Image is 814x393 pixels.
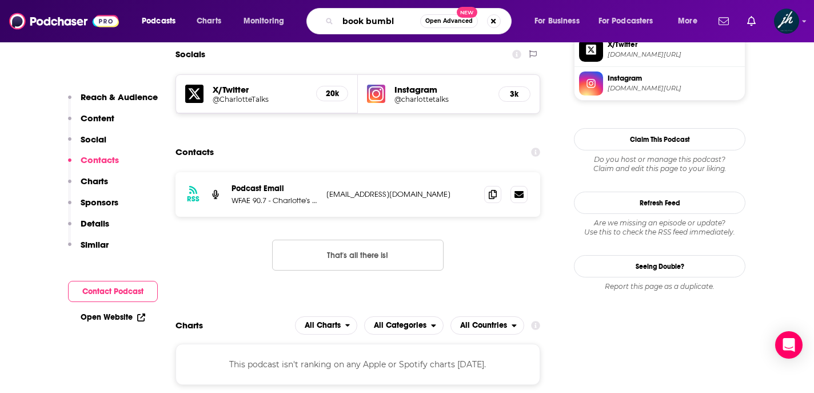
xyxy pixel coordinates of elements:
[574,128,745,150] button: Claim This Podcast
[68,113,114,134] button: Content
[81,176,108,186] p: Charts
[175,344,540,385] div: This podcast isn't ranking on any Apple or Spotify charts [DATE].
[189,12,228,30] a: Charts
[574,155,745,173] div: Claim and edit this page to your liking.
[457,7,477,18] span: New
[394,84,489,95] h5: Instagram
[775,331,803,359] div: Open Intercom Messenger
[175,320,203,331] h2: Charts
[175,141,214,163] h2: Contacts
[68,281,158,302] button: Contact Podcast
[134,12,190,30] button: open menu
[81,113,114,124] p: Content
[9,10,119,32] img: Podchaser - Follow, Share and Rate Podcasts
[338,12,420,30] input: Search podcasts, credits, & more...
[68,218,109,239] button: Details
[534,13,580,29] span: For Business
[81,134,106,145] p: Social
[305,321,341,330] span: All Charts
[68,239,109,260] button: Similar
[232,184,317,193] p: Podcast Email
[450,316,524,335] h2: Countries
[579,72,740,96] a: Instagram[DOMAIN_NAME][URL]
[364,316,444,335] h2: Categories
[374,321,426,330] span: All Categories
[175,43,205,65] h2: Socials
[295,316,358,335] h2: Platforms
[317,8,522,34] div: Search podcasts, credits, & more...
[236,12,299,30] button: open menu
[670,12,712,30] button: open menu
[81,312,145,322] a: Open Website
[574,282,745,291] div: Report this page as a duplicate.
[187,194,199,204] h3: RSS
[81,92,158,102] p: Reach & Audience
[81,218,109,229] p: Details
[574,219,745,237] div: Are we missing an episode or update? Use this to check the RSS feed immediately.
[678,13,697,29] span: More
[367,85,385,103] img: iconImage
[579,38,740,62] a: X/Twitter[DOMAIN_NAME][URL]
[364,316,444,335] button: open menu
[774,9,799,34] button: Show profile menu
[197,13,221,29] span: Charts
[608,39,740,50] span: X/Twitter
[598,13,653,29] span: For Podcasters
[420,14,478,28] button: Open AdvancedNew
[608,50,740,59] span: twitter.com/CharlotteTalks
[608,73,740,84] span: Instagram
[81,154,119,165] p: Contacts
[425,18,473,24] span: Open Advanced
[81,239,109,250] p: Similar
[81,197,118,208] p: Sponsors
[608,84,740,93] span: instagram.com/charlottetalks
[213,84,307,95] h5: X/Twitter
[450,316,524,335] button: open menu
[591,12,670,30] button: open menu
[774,9,799,34] span: Logged in as JHPublicRelations
[326,89,338,98] h5: 20k
[460,321,507,330] span: All Countries
[743,11,760,31] a: Show notifications dropdown
[272,240,444,271] button: Nothing here.
[326,189,475,199] p: [EMAIL_ADDRESS][DOMAIN_NAME]
[774,9,799,34] img: User Profile
[508,89,521,99] h5: 3k
[213,95,307,104] a: @CharlotteTalks
[295,316,358,335] button: open menu
[574,155,745,164] span: Do you host or manage this podcast?
[68,197,118,218] button: Sponsors
[68,92,158,113] button: Reach & Audience
[574,255,745,277] a: Seeing Double?
[142,13,175,29] span: Podcasts
[68,134,106,155] button: Social
[68,154,119,176] button: Contacts
[68,176,108,197] button: Charts
[574,192,745,214] button: Refresh Feed
[394,95,489,104] a: @charlottetalks
[714,11,733,31] a: Show notifications dropdown
[244,13,284,29] span: Monitoring
[526,12,594,30] button: open menu
[232,196,317,205] p: WFAE 90.7 - Charlotte's NPR News Source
